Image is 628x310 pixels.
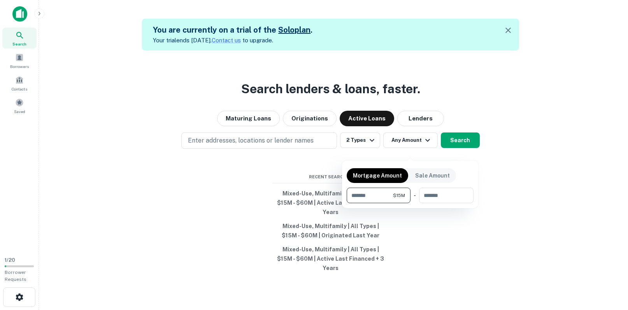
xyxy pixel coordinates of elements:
span: $15M [393,192,405,199]
p: Mortgage Amount [353,171,402,180]
iframe: Chat Widget [589,248,628,285]
div: - [414,188,416,203]
p: Sale Amount [415,171,450,180]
